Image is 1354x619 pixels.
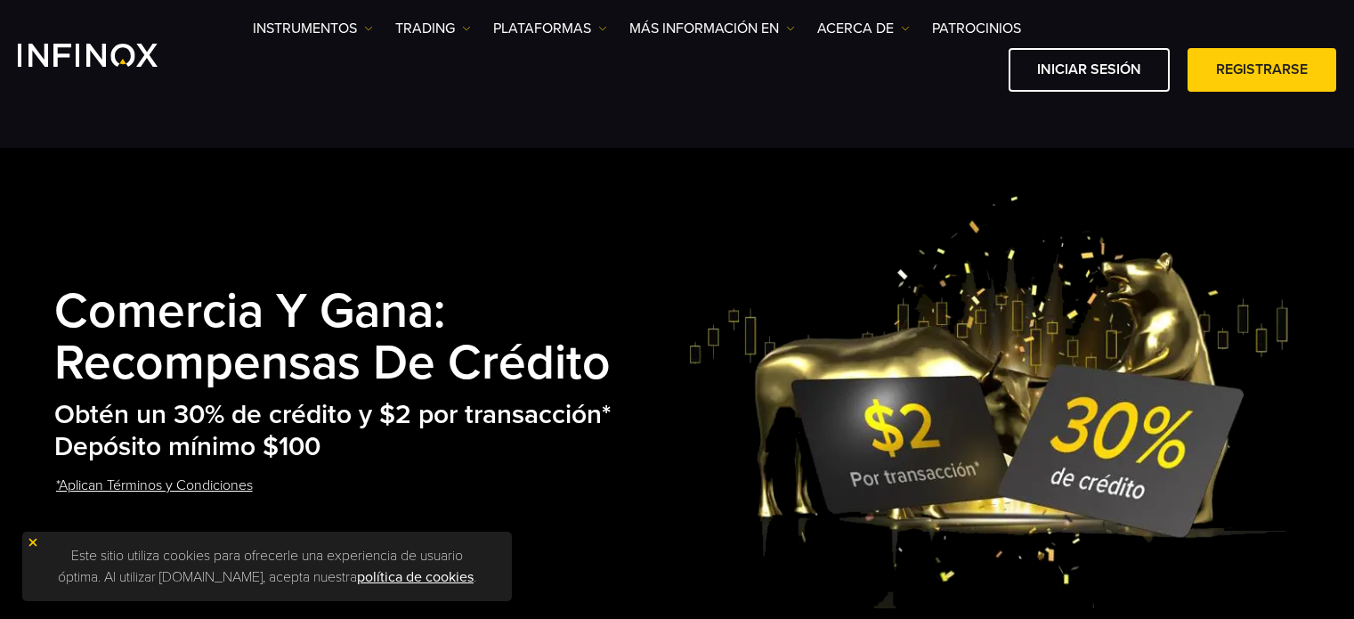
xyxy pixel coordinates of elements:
a: Iniciar sesión [1009,48,1170,92]
a: PLATAFORMAS [493,18,607,39]
a: ACERCA DE [817,18,910,39]
a: Más información en [629,18,795,39]
a: política de cookies [357,568,474,586]
a: Registrarse [1188,48,1336,92]
a: *Aplican Términos y Condiciones [54,464,255,508]
a: TRADING [395,18,471,39]
a: Instrumentos [253,18,373,39]
a: INFINOX Logo [18,44,199,67]
h2: Obtén un 30% de crédito y $2 por transacción* Depósito mínimo $100 [54,399,688,464]
strong: Comercia y Gana: Recompensas de Crédito [54,282,611,393]
img: yellow close icon [27,536,39,549]
a: Patrocinios [932,18,1021,39]
p: Este sitio utiliza cookies para ofrecerle una experiencia de usuario óptima. Al utilizar [DOMAIN_... [31,541,503,592]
